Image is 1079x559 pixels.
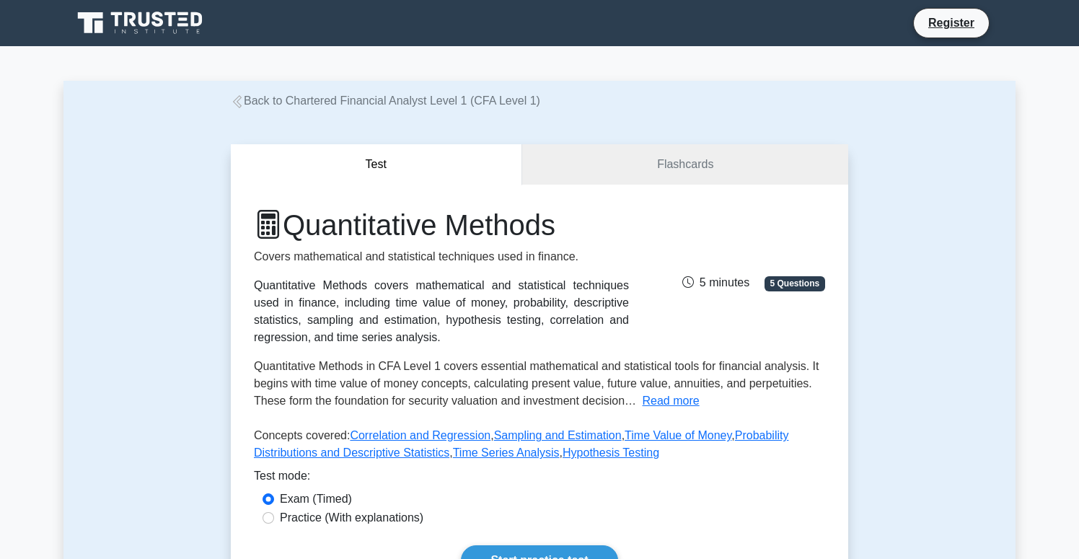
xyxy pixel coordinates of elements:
[254,248,629,265] p: Covers mathematical and statistical techniques used in finance.
[765,276,825,291] span: 5 Questions
[280,490,352,508] label: Exam (Timed)
[231,144,522,185] button: Test
[350,429,490,441] a: Correlation and Regression
[920,14,983,32] a: Register
[453,446,560,459] a: Time Series Analysis
[254,360,819,407] span: Quantitative Methods in CFA Level 1 covers essential mathematical and statistical tools for finan...
[494,429,622,441] a: Sampling and Estimation
[682,276,749,289] span: 5 minutes
[280,509,423,527] label: Practice (With explanations)
[231,94,540,107] a: Back to Chartered Financial Analyst Level 1 (CFA Level 1)
[643,392,700,410] button: Read more
[254,467,825,490] div: Test mode:
[625,429,731,441] a: Time Value of Money
[254,208,629,242] h1: Quantitative Methods
[563,446,659,459] a: Hypothesis Testing
[254,427,825,467] p: Concepts covered: , , , , ,
[254,277,629,346] div: Quantitative Methods covers mathematical and statistical techniques used in finance, including ti...
[522,144,848,185] a: Flashcards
